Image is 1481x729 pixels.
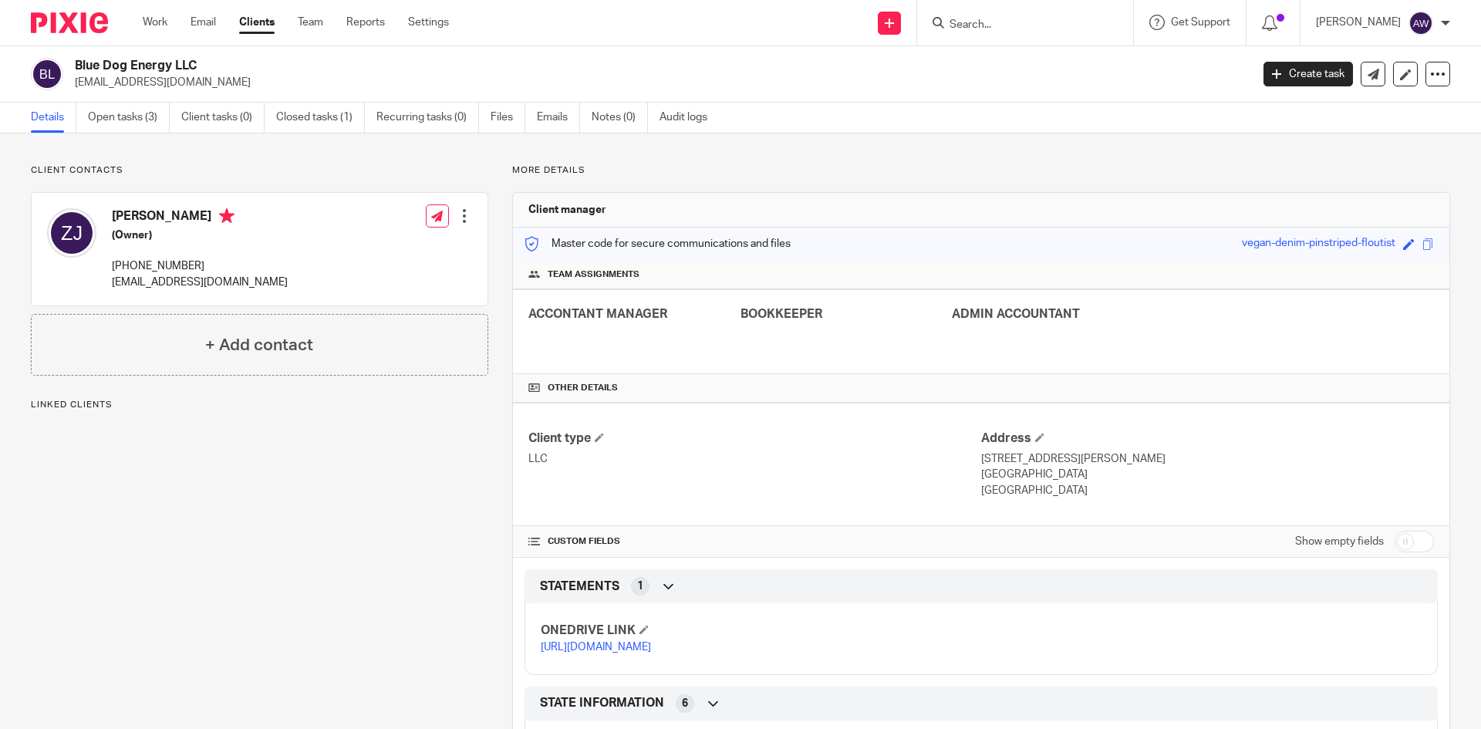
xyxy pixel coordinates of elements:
[408,15,449,30] a: Settings
[952,308,1080,320] span: ADMIN ACCOUNTANT
[528,535,981,548] h4: CUSTOM FIELDS
[682,696,688,711] span: 6
[981,430,1434,447] h4: Address
[548,268,639,281] span: Team assignments
[540,579,619,595] span: STATEMENTS
[981,483,1434,498] p: [GEOGRAPHIC_DATA]
[1361,62,1385,86] a: Send new email
[31,164,488,177] p: Client contacts
[525,236,791,251] p: Master code for secure communications and files
[948,19,1087,32] input: Search
[75,75,1240,90] p: [EMAIL_ADDRESS][DOMAIN_NAME]
[660,103,719,133] a: Audit logs
[191,15,216,30] a: Email
[491,103,525,133] a: Files
[31,103,76,133] a: Details
[512,164,1450,177] p: More details
[298,15,323,30] a: Team
[541,623,981,639] h4: ONEDRIVE LINK
[540,695,664,711] span: STATE INFORMATION
[112,275,288,290] p: [EMAIL_ADDRESS][DOMAIN_NAME]
[205,333,313,357] h4: + Add contact
[181,103,265,133] a: Client tasks (0)
[112,258,288,274] p: [PHONE_NUMBER]
[541,642,651,653] a: [URL][DOMAIN_NAME]
[276,103,365,133] a: Closed tasks (1)
[219,208,234,224] i: Primary
[112,208,288,228] h4: [PERSON_NAME]
[75,58,1007,74] h2: Blue Dog Energy LLC
[528,308,667,320] span: ACCONTANT MANAGER
[47,208,96,258] img: svg%3E
[592,103,648,133] a: Notes (0)
[537,103,580,133] a: Emails
[31,399,488,411] p: Linked clients
[1403,238,1415,250] span: Edit code
[595,433,604,442] span: Change Client type
[528,451,981,467] p: LLC
[346,15,385,30] a: Reports
[1171,17,1230,28] span: Get Support
[981,467,1434,482] p: [GEOGRAPHIC_DATA]
[1393,62,1418,86] a: Edit client
[637,579,643,594] span: 1
[1295,534,1384,549] label: Show empty fields
[981,451,1434,467] p: [STREET_ADDRESS][PERSON_NAME]
[1316,15,1401,30] p: [PERSON_NAME]
[1408,11,1433,35] img: svg%3E
[376,103,479,133] a: Recurring tasks (0)
[548,382,618,394] span: Other details
[639,625,649,634] span: Edit ONEDRIVE LINK
[143,15,167,30] a: Work
[1422,238,1434,250] span: Copy to clipboard
[1242,235,1395,253] div: vegan-denim-pinstriped-floutist
[239,15,275,30] a: Clients
[31,12,108,33] img: Pixie
[112,228,288,243] h5: (Owner)
[528,430,981,447] h4: Client type
[1263,62,1353,86] a: Create task
[31,58,63,90] img: svg%3E
[1035,433,1044,442] span: Edit Address
[88,103,170,133] a: Open tasks (3)
[740,308,822,320] span: BOOKKEEPER
[528,202,606,218] h3: Client manager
